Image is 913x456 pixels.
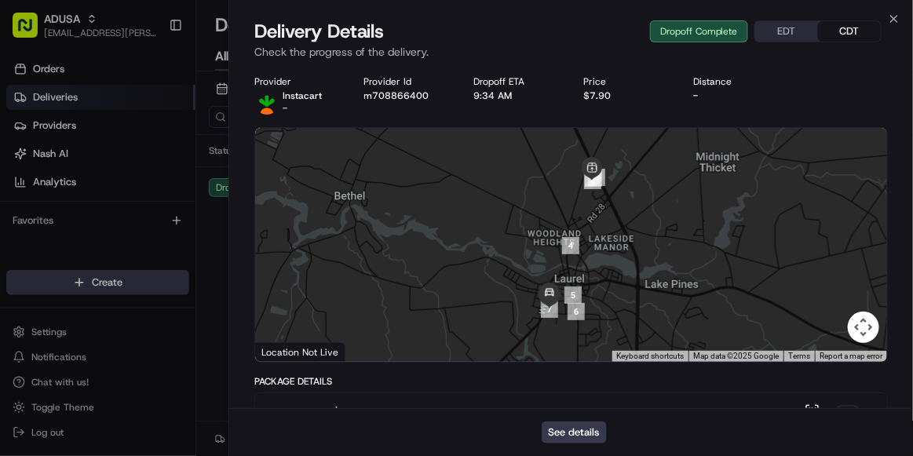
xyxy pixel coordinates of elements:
[474,89,559,102] div: 9:34 AM
[542,421,607,443] button: See details
[283,89,322,102] span: Instacart
[259,341,311,362] img: Google
[9,221,126,249] a: 📗Knowledge Base
[267,154,286,173] button: Start new chat
[254,75,339,88] div: Provider
[16,149,44,177] img: 1736555255976-a54dd68f-1ca7-489b-9aae-adbdc363a1c4
[254,44,888,60] p: Check the progress of the delivery.
[562,237,579,254] div: 4
[283,102,287,115] span: -
[255,342,345,362] div: Location Not Live
[583,89,668,102] div: $7.90
[53,165,199,177] div: We're available if you need us!
[16,228,28,241] div: 📗
[474,75,559,88] div: Dropoff ETA
[755,21,818,42] button: EDT
[259,341,311,362] a: Open this area in Google Maps (opens a new window)
[794,403,859,434] button: +17
[133,228,145,241] div: 💻
[111,264,190,277] a: Powered byPylon
[255,393,887,443] button: grocery bags+17
[364,89,429,102] button: m708866400
[364,75,449,88] div: Provider Id
[837,407,859,429] div: + 17
[126,221,258,249] a: 💻API Documentation
[693,75,778,88] div: Distance
[293,403,360,418] span: grocery bags
[616,351,684,362] button: Keyboard shortcuts
[41,100,259,117] input: Clear
[156,265,190,277] span: Pylon
[31,227,120,243] span: Knowledge Base
[693,352,779,360] span: Map data ©2025 Google
[541,301,558,318] div: 7
[568,303,585,320] div: 6
[848,312,879,343] button: Map camera controls
[16,62,286,87] p: Welcome 👋
[693,89,778,102] div: -
[583,75,668,88] div: Price
[564,286,582,304] div: 5
[254,375,888,388] div: Package Details
[254,19,385,44] span: Delivery Details
[820,352,882,360] a: Report a map error
[788,352,810,360] a: Terms
[53,149,257,165] div: Start new chat
[16,15,47,46] img: Nash
[254,89,279,115] img: profile_instacart_ahold_partner.png
[148,227,252,243] span: API Documentation
[818,21,881,42] button: CDT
